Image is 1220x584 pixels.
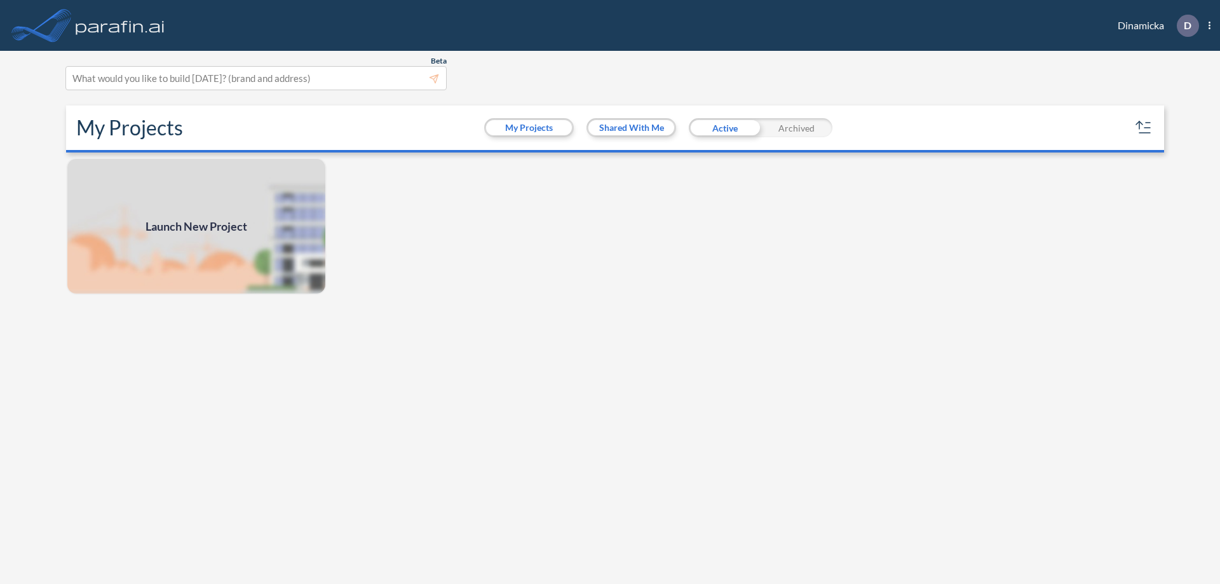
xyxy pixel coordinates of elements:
[66,158,327,295] img: add
[588,120,674,135] button: Shared With Me
[76,116,183,140] h2: My Projects
[486,120,572,135] button: My Projects
[73,13,167,38] img: logo
[1099,15,1210,37] div: Dinamicka
[1134,118,1154,138] button: sort
[66,158,327,295] a: Launch New Project
[431,56,447,66] span: Beta
[146,218,247,235] span: Launch New Project
[689,118,761,137] div: Active
[1184,20,1191,31] p: D
[761,118,832,137] div: Archived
